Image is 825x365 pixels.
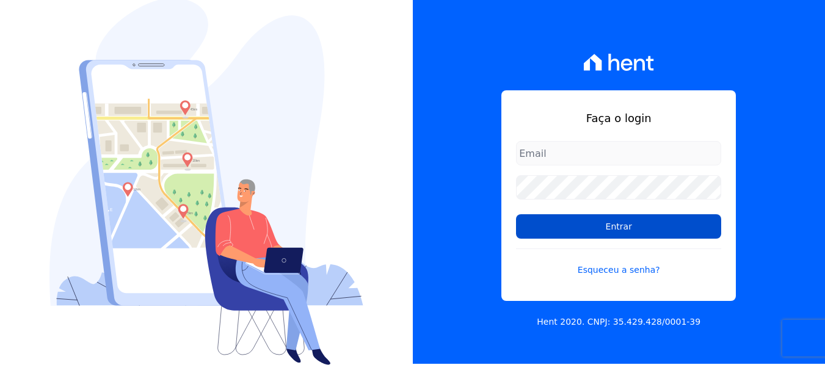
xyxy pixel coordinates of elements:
[537,316,700,328] p: Hent 2020. CNPJ: 35.429.428/0001-39
[516,141,721,165] input: Email
[516,110,721,126] h1: Faça o login
[516,214,721,239] input: Entrar
[516,248,721,276] a: Esqueceu a senha?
